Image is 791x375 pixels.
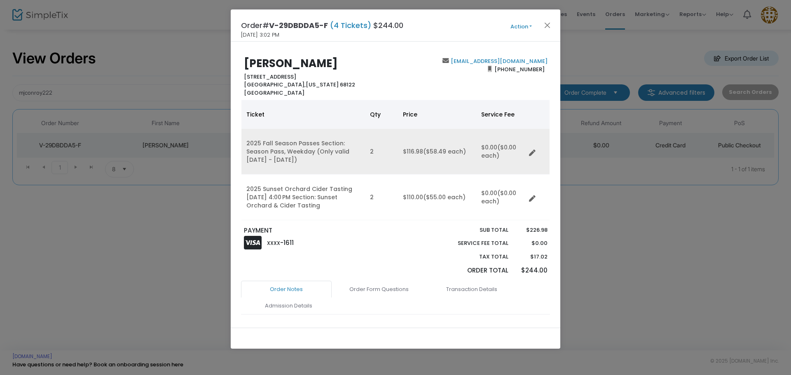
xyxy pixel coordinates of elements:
th: Service Fee [476,100,526,129]
p: $244.00 [516,266,547,275]
a: Transaction Details [426,281,517,298]
td: 2025 Sunset Orchard Cider Tasting [DATE] 4:00 PM Section: Sunset Orchard & Cider Tasting [241,175,365,220]
td: $0.00 [476,175,526,220]
b: [STREET_ADDRESS] [US_STATE] 68122 [GEOGRAPHIC_DATA] [244,73,355,97]
span: (4 Tickets) [328,20,373,30]
th: Ticket [241,100,365,129]
p: Sub total [438,226,508,234]
a: Order Form Questions [334,281,424,298]
td: 2 [365,175,398,220]
div: Data table [241,100,550,220]
span: ($0.00 each) [481,143,516,160]
button: Action [496,22,546,31]
span: ($58.49 each) [423,147,466,156]
span: [GEOGRAPHIC_DATA], [244,81,306,89]
h4: Order# $244.00 [241,20,403,31]
span: ($55.00 each) [423,193,466,201]
p: Tax Total [438,253,508,261]
a: Order Notes [241,281,332,298]
p: Service Fee Total [438,239,508,247]
td: $116.98 [398,129,476,175]
span: [DATE] 3:02 PM [241,31,279,39]
span: -1611 [280,238,294,247]
span: XXXX [267,240,280,247]
a: [EMAIL_ADDRESS][DOMAIN_NAME] [449,57,548,65]
td: 2 [365,129,398,175]
p: $226.98 [516,226,547,234]
td: $0.00 [476,129,526,175]
span: ($0.00 each) [481,189,516,205]
th: Price [398,100,476,129]
p: $0.00 [516,239,547,247]
span: [PHONE_NUMBER] [492,63,548,76]
th: Qty [365,100,398,129]
span: V-29DBDDA5-F [269,20,328,30]
b: [PERSON_NAME] [244,56,338,71]
p: $17.02 [516,253,547,261]
td: $110.00 [398,175,476,220]
a: Admission Details [243,297,334,314]
p: Order Total [438,266,508,275]
p: PAYMENT [244,226,392,235]
td: 2025 Fall Season Passes Section: Season Pass, Weekday (Only valid [DATE] - [DATE]) [241,129,365,175]
button: Close [542,20,553,30]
